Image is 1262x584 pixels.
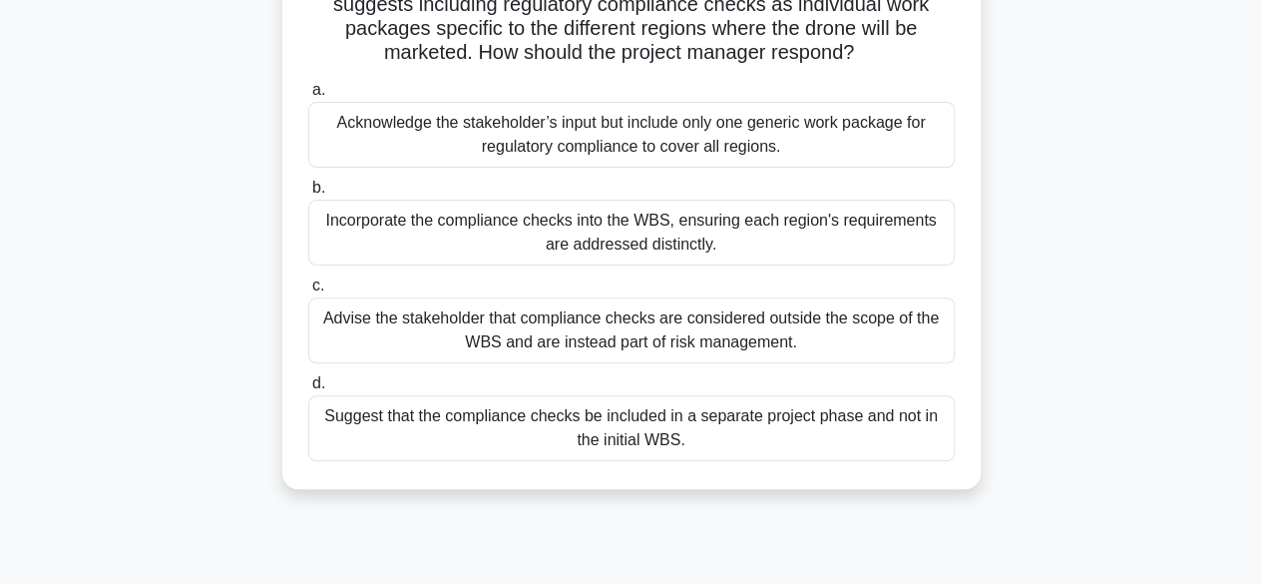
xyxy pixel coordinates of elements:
span: c. [312,277,324,293]
div: Acknowledge the stakeholder’s input but include only one generic work package for regulatory comp... [308,102,955,168]
span: a. [312,81,325,98]
div: Suggest that the compliance checks be included in a separate project phase and not in the initial... [308,395,955,461]
span: b. [312,179,325,196]
div: Incorporate the compliance checks into the WBS, ensuring each region's requirements are addressed... [308,200,955,266]
div: Advise the stakeholder that compliance checks are considered outside the scope of the WBS and are... [308,297,955,363]
span: d. [312,374,325,391]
